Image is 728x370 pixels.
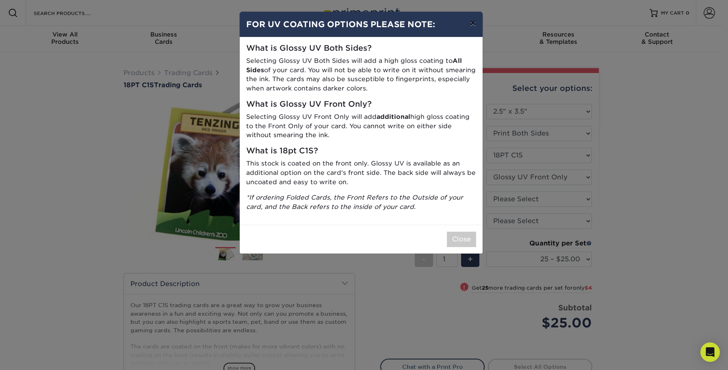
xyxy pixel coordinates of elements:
[246,159,476,187] p: This stock is coated on the front only. Glossy UV is available as an additional option on the car...
[246,57,462,74] strong: All Sides
[447,232,476,247] button: Close
[246,194,463,211] i: *If ordering Folded Cards, the Front Refers to the Outside of your card, and the Back refers to t...
[246,18,476,30] h4: FOR UV COATING OPTIONS PLEASE NOTE:
[464,12,482,34] button: ×
[246,112,476,140] p: Selecting Glossy UV Front Only will add high gloss coating to the Front Only of your card. You ca...
[377,113,410,120] strong: additional
[246,56,476,93] p: Selecting Glossy UV Both Sides will add a high gloss coating to of your card. You will not be abl...
[246,100,476,109] h5: What is Glossy UV Front Only?
[246,44,476,53] h5: What is Glossy UV Both Sides?
[700,342,720,362] div: Open Intercom Messenger
[246,146,476,156] h5: What is 18pt C1S?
